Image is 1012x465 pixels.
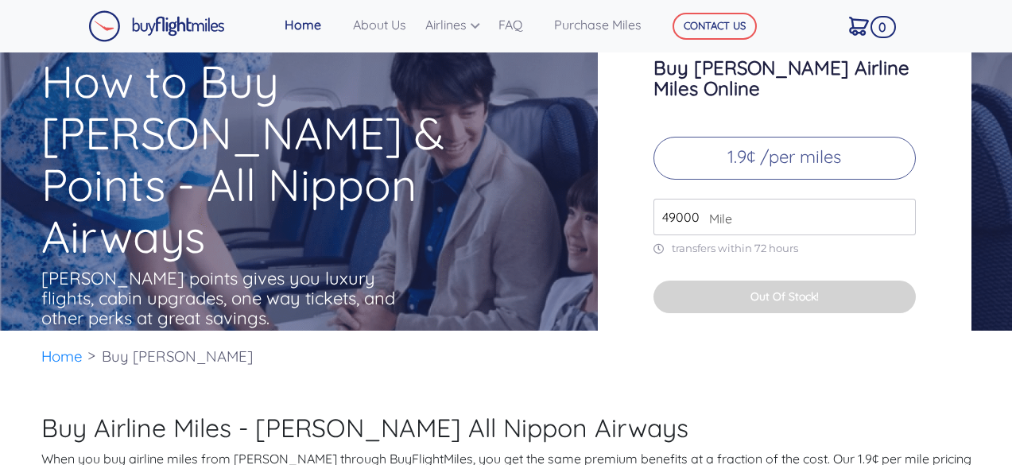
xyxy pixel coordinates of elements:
[419,9,492,41] a: Airlines
[653,242,916,255] p: transfers within 72 hours
[849,17,869,36] img: Cart
[278,9,347,41] a: Home
[653,57,916,99] h3: Buy [PERSON_NAME] Airline Miles Online
[41,56,536,262] h1: How to Buy [PERSON_NAME] & Points - All Nippon Airways
[88,6,225,46] a: Buy Flight Miles Logo
[653,281,916,313] button: Out Of Stock!
[41,347,83,366] a: Home
[94,331,261,382] li: Buy [PERSON_NAME]
[673,13,757,40] button: CONTACT US
[41,269,399,328] p: [PERSON_NAME] points gives you luxury flights, cabin upgrades, one way tickets, and other perks a...
[870,16,896,38] span: 0
[548,9,649,41] a: Purchase Miles
[701,209,732,228] span: Mile
[653,137,916,180] p: 1.9¢ /per miles
[347,9,419,41] a: About Us
[843,9,891,42] a: 0
[492,9,548,41] a: FAQ
[41,413,971,443] h2: Buy Airline Miles - [PERSON_NAME] All Nippon Airways
[88,10,225,42] img: Buy Flight Miles Logo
